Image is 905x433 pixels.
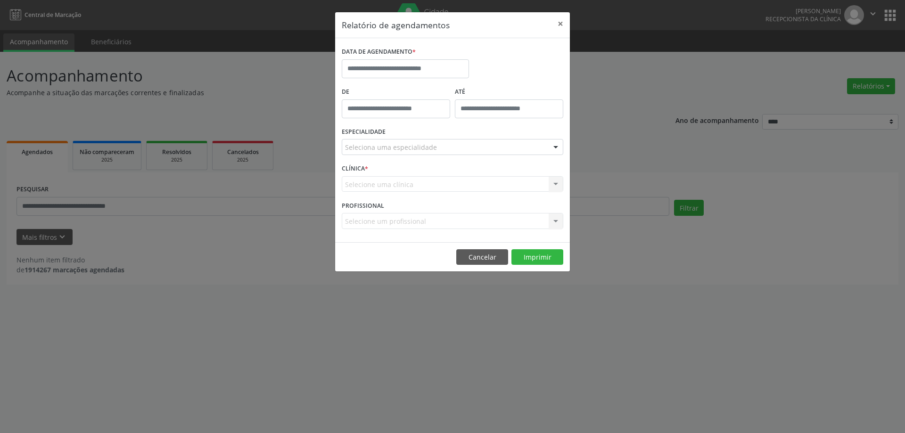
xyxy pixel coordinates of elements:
label: ATÉ [455,85,563,99]
label: ESPECIALIDADE [342,125,386,139]
label: DATA DE AGENDAMENTO [342,45,416,59]
button: Imprimir [511,249,563,265]
button: Close [551,12,570,35]
span: Seleciona uma especialidade [345,142,437,152]
label: De [342,85,450,99]
label: CLÍNICA [342,162,368,176]
label: PROFISSIONAL [342,198,384,213]
h5: Relatório de agendamentos [342,19,450,31]
button: Cancelar [456,249,508,265]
